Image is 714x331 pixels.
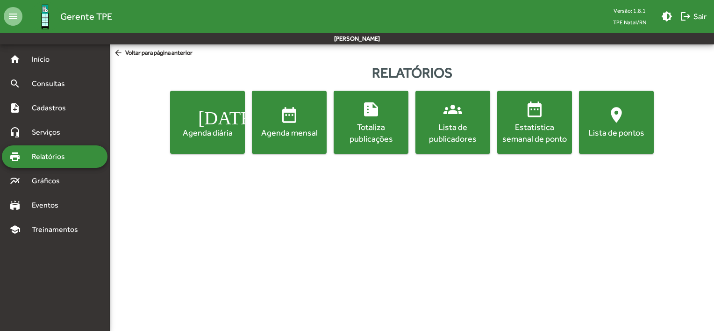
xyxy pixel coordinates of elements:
mat-icon: brightness_medium [661,11,672,22]
button: Sair [676,8,710,25]
a: Gerente TPE [22,1,112,32]
mat-icon: home [9,54,21,65]
mat-icon: arrow_back [114,48,125,58]
mat-icon: date_range [525,100,544,119]
span: Sair [680,8,707,25]
mat-icon: date_range [280,106,299,124]
div: Lista de publicadores [417,121,488,144]
button: Lista de pontos [579,91,654,154]
span: Relatórios [26,151,77,162]
mat-icon: [DATE] [198,106,217,124]
mat-icon: summarize [362,100,380,119]
button: Agenda mensal [252,91,327,154]
img: Logo [30,1,60,32]
button: Estatística semanal de ponto [497,91,572,154]
span: Serviços [26,127,73,138]
div: Agenda mensal [254,127,325,138]
div: Totaliza publicações [336,121,407,144]
div: Lista de pontos [581,127,652,138]
mat-icon: logout [680,11,691,22]
mat-icon: note_add [9,102,21,114]
div: Versão: 1.8.1 [606,5,654,16]
button: Lista de publicadores [415,91,490,154]
span: TPE Natal/RN [606,16,654,28]
div: Agenda diária [172,127,243,138]
span: Cadastros [26,102,78,114]
mat-icon: location_on [607,106,626,124]
span: Voltar para página anterior [114,48,193,58]
button: Agenda diária [170,91,245,154]
mat-icon: groups [443,100,462,119]
button: Totaliza publicações [334,91,408,154]
span: Início [26,54,63,65]
mat-icon: search [9,78,21,89]
mat-icon: menu [4,7,22,26]
span: Gerente TPE [60,9,112,24]
mat-icon: print [9,151,21,162]
mat-icon: headset_mic [9,127,21,138]
div: Relatórios [110,62,714,83]
span: Consultas [26,78,77,89]
div: Estatística semanal de ponto [499,121,570,144]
